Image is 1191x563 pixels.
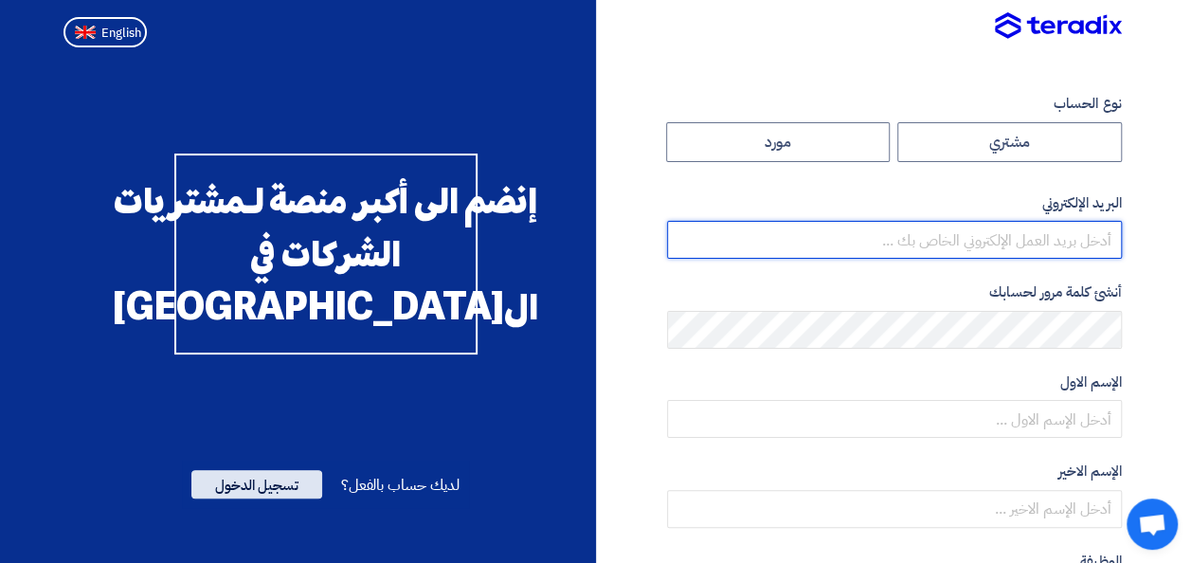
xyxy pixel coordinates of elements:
img: Teradix logo [995,12,1122,41]
input: أدخل الإسم الاول ... [667,400,1122,438]
input: أدخل بريد العمل الإلكتروني الخاص بك ... [667,221,1122,259]
a: تسجيل الدخول [191,474,322,497]
label: أنشئ كلمة مرور لحسابك [667,281,1122,303]
span: تسجيل الدخول [191,470,322,499]
input: أدخل الإسم الاخير ... [667,490,1122,528]
span: English [101,27,141,40]
div: Open chat [1127,499,1178,550]
div: إنضم الى أكبر منصة لـمشتريات الشركات في ال[GEOGRAPHIC_DATA] [174,154,478,354]
label: الإسم الاول [667,372,1122,393]
label: نوع الحساب [667,93,1122,115]
label: مورد [666,122,891,162]
label: البريد الإلكتروني [667,192,1122,214]
img: en-US.png [75,26,96,40]
label: مشتري [897,122,1122,162]
label: الإسم الاخير [667,461,1122,482]
button: English [63,17,147,47]
span: لديك حساب بالفعل؟ [341,474,460,497]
